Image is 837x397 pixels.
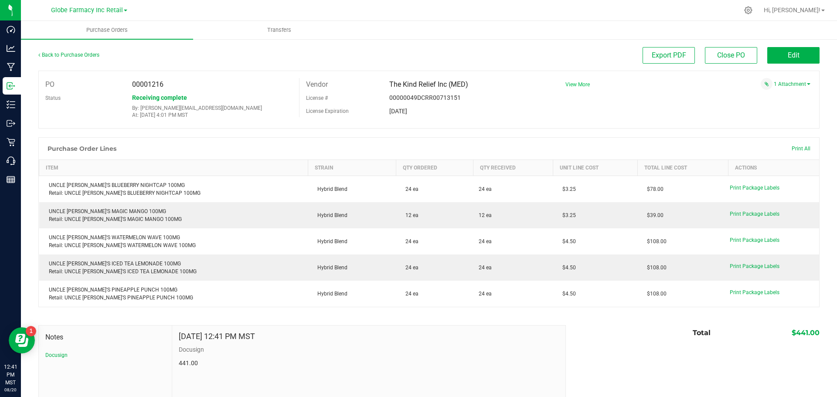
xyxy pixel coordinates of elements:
[643,186,663,192] span: $78.00
[637,160,728,176] th: Total Line Cost
[7,138,15,146] inline-svg: Retail
[44,234,303,249] div: UNCLE [PERSON_NAME]'S WATERMELON WAVE 100MG Retail: UNCLE [PERSON_NAME]'S WATERMELON WAVE 100MG
[4,363,17,387] p: 12:41 PM MST
[730,211,779,217] span: Print Package Labels
[479,264,492,271] span: 24 ea
[401,212,418,218] span: 12 ea
[7,119,15,128] inline-svg: Outbound
[396,160,473,176] th: Qty Ordered
[693,329,711,337] span: Total
[26,326,36,336] iframe: Resource center unread badge
[558,238,576,244] span: $4.50
[479,211,492,219] span: 12 ea
[643,265,667,271] span: $108.00
[479,290,492,298] span: 24 ea
[389,80,468,88] span: The Kind Relief Inc (MED)
[558,212,576,218] span: $3.25
[743,6,754,14] div: Manage settings
[473,160,553,176] th: Qty Received
[7,175,15,184] inline-svg: Reports
[788,51,800,59] span: Edit
[38,52,99,58] a: Back to Purchase Orders
[44,207,303,223] div: UNCLE [PERSON_NAME]'S MAGIC MANGO 100MG Retail: UNCLE [PERSON_NAME]'S MAGIC MANGO 100MG
[7,25,15,34] inline-svg: Dashboard
[7,81,15,90] inline-svg: Inbound
[75,26,139,34] span: Purchase Orders
[774,81,810,87] a: 1 Attachment
[764,7,820,14] span: Hi, [PERSON_NAME]!
[45,92,61,105] label: Status
[7,63,15,71] inline-svg: Manufacturing
[652,51,686,59] span: Export PDF
[730,237,779,243] span: Print Package Labels
[479,185,492,193] span: 24 ea
[313,265,347,271] span: Hybrid Blend
[44,260,303,275] div: UNCLE [PERSON_NAME]'S ICED TEA LEMONADE 100MG Retail: UNCLE [PERSON_NAME]'S ICED TEA LEMONADE 100MG
[767,47,820,64] button: Edit
[730,263,779,269] span: Print Package Labels
[389,108,407,115] span: [DATE]
[313,186,347,192] span: Hybrid Blend
[401,186,418,192] span: 24 ea
[45,78,54,91] label: PO
[717,51,745,59] span: Close PO
[401,291,418,297] span: 24 ea
[193,21,365,39] a: Transfers
[792,146,810,152] span: Print All
[179,345,559,354] p: Docusign
[730,289,779,295] span: Print Package Labels
[21,21,193,39] a: Purchase Orders
[44,286,303,302] div: UNCLE [PERSON_NAME]'S PINEAPPLE PUNCH 100MG Retail: UNCLE [PERSON_NAME]'S PINEAPPLE PUNCH 100MG
[389,94,461,101] span: 00000049DCRR00713151
[401,238,418,244] span: 24 ea
[479,238,492,245] span: 24 ea
[132,80,163,88] span: 00001216
[401,265,418,271] span: 24 ea
[792,329,820,337] span: $441.00
[558,186,576,192] span: $3.25
[313,212,347,218] span: Hybrid Blend
[132,94,187,101] span: Receiving complete
[308,160,396,176] th: Strain
[51,7,123,14] span: Globe Farmacy Inc Retail
[132,112,293,118] p: At: [DATE] 4:01 PM MST
[306,92,328,105] label: License #
[44,181,303,197] div: UNCLE [PERSON_NAME]'S BLUEBERRY NIGHTCAP 100MG Retail: UNCLE [PERSON_NAME]'S BLUEBERRY NIGHTCAP 1...
[728,160,819,176] th: Actions
[761,78,772,90] span: Attach a document
[705,47,757,64] button: Close PO
[306,78,328,91] label: Vendor
[45,351,68,359] button: Docusign
[313,238,347,244] span: Hybrid Blend
[4,387,17,393] p: 08/20
[565,81,590,88] a: View More
[643,47,695,64] button: Export PDF
[7,100,15,109] inline-svg: Inventory
[132,105,293,111] p: By: [PERSON_NAME][EMAIL_ADDRESS][DOMAIN_NAME]
[179,332,255,341] h4: [DATE] 12:41 PM MST
[45,332,165,343] span: Notes
[558,265,576,271] span: $4.50
[255,26,303,34] span: Transfers
[9,327,35,353] iframe: Resource center
[643,291,667,297] span: $108.00
[39,160,308,176] th: Item
[553,160,637,176] th: Unit Line Cost
[730,185,779,191] span: Print Package Labels
[306,107,349,115] label: License Expiration
[179,359,559,368] p: 441.00
[643,212,663,218] span: $39.00
[7,156,15,165] inline-svg: Call Center
[558,291,576,297] span: $4.50
[48,145,116,152] h1: Purchase Order Lines
[313,291,347,297] span: Hybrid Blend
[643,238,667,244] span: $108.00
[7,44,15,53] inline-svg: Analytics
